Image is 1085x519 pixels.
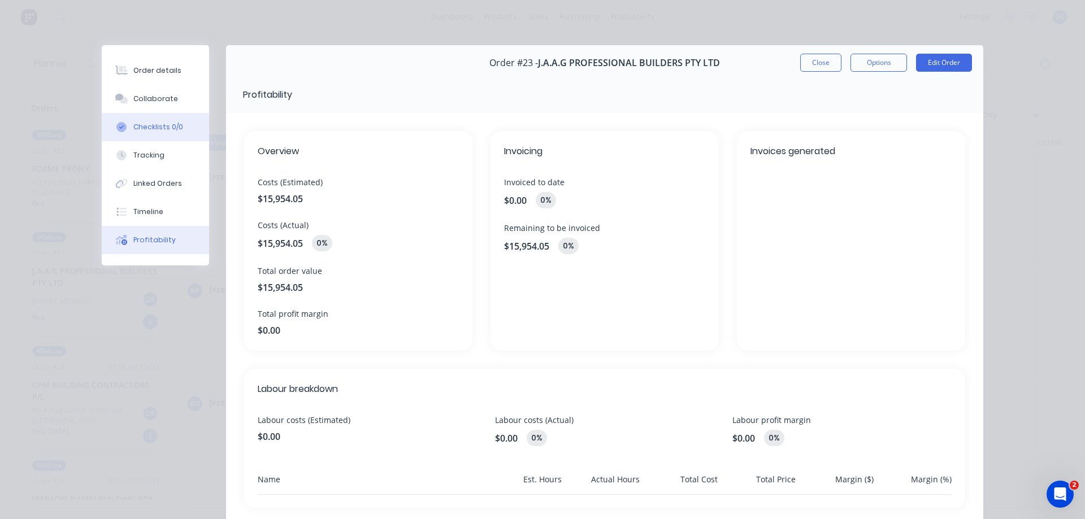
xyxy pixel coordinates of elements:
[566,473,640,494] div: Actual Hours
[558,238,579,254] div: 0 %
[878,473,952,494] div: Margin (%)
[102,169,209,198] button: Linked Orders
[258,237,303,250] span: $15,954.05
[258,308,459,320] span: Total profit margin
[750,145,952,158] span: Invoices generated
[732,414,952,426] span: Labour profit margin
[258,382,952,396] span: Labour breakdown
[504,239,549,253] span: $15,954.05
[102,113,209,141] button: Checklists 0/0
[243,88,292,102] div: Profitability
[538,58,720,68] span: J.A.A.G PROFESSIONAL BUILDERS PTY LTD
[800,473,874,494] div: Margin ($)
[258,414,477,426] span: Labour costs (Estimated)
[258,473,484,494] div: Name
[133,235,176,245] div: Profitability
[258,176,459,188] span: Costs (Estimated)
[1047,481,1074,508] iframe: Intercom live chat
[258,430,477,443] span: $0.00
[495,414,714,426] span: Labour costs (Actual)
[504,194,527,207] span: $0.00
[1070,481,1079,490] span: 2
[258,145,459,158] span: Overview
[102,226,209,254] button: Profitability
[850,54,907,72] button: Options
[732,431,755,445] span: $0.00
[133,94,178,104] div: Collaborate
[258,219,459,231] span: Costs (Actual)
[504,222,705,234] span: Remaining to be invoiced
[102,56,209,85] button: Order details
[312,235,332,251] div: 0%
[258,281,459,294] span: $15,954.05
[527,430,547,446] div: 0%
[102,141,209,169] button: Tracking
[102,198,209,226] button: Timeline
[764,430,784,446] div: 0%
[489,58,538,68] span: Order #23 -
[504,176,705,188] span: Invoiced to date
[133,150,164,160] div: Tracking
[800,54,841,72] button: Close
[488,473,562,494] div: Est. Hours
[133,122,183,132] div: Checklists 0/0
[133,178,182,189] div: Linked Orders
[258,265,459,277] span: Total order value
[916,54,972,72] button: Edit Order
[495,431,518,445] span: $0.00
[133,207,163,217] div: Timeline
[102,85,209,113] button: Collaborate
[644,473,718,494] div: Total Cost
[504,145,705,158] span: Invoicing
[258,324,280,337] span: $0.00
[722,473,796,494] div: Total Price
[258,192,459,206] span: $15,954.05
[536,192,556,208] div: 0 %
[133,66,181,76] div: Order details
